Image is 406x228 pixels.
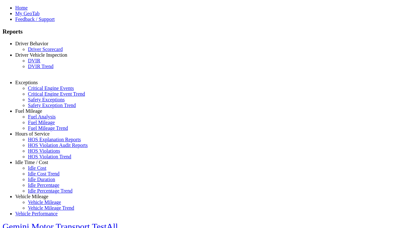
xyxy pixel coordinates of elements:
a: Fuel Analysis [28,114,56,119]
a: Idle Duration [28,177,55,182]
a: Fuel Mileage Trend [28,125,68,131]
a: Idle Time / Cost [15,160,48,165]
a: Vehicle Mileage Trend [28,205,74,211]
a: Fuel Mileage [15,108,42,114]
a: HOS Violation Trend [28,154,71,159]
a: My GeoTab [15,11,40,16]
a: Idle Cost [28,165,46,171]
a: Safety Exception Trend [28,103,76,108]
a: Driver Behavior [15,41,48,46]
a: Critical Engine Events [28,85,74,91]
a: Driver Scorecard [28,47,63,52]
a: Fuel Mileage [28,120,55,125]
a: HOS Violation Audit Reports [28,142,88,148]
a: Vehicle Performance [15,211,58,216]
a: Exceptions [15,80,38,85]
a: DVIR Trend [28,64,53,69]
a: DVIR [28,58,40,63]
a: Idle Percentage Trend [28,188,72,193]
a: Idle Percentage [28,182,59,188]
a: Driver Vehicle Inspection [15,52,67,58]
a: Home [15,5,28,10]
a: Vehicle Mileage [15,194,48,199]
a: Vehicle Mileage [28,199,61,205]
a: HOS Explanation Reports [28,137,81,142]
a: Critical Engine Event Trend [28,91,85,97]
h3: Reports [3,28,403,35]
a: Hours of Service [15,131,49,136]
a: Feedback / Support [15,16,55,22]
a: Idle Cost Trend [28,171,60,176]
a: HOS Violations [28,148,60,154]
a: Safety Exceptions [28,97,65,102]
